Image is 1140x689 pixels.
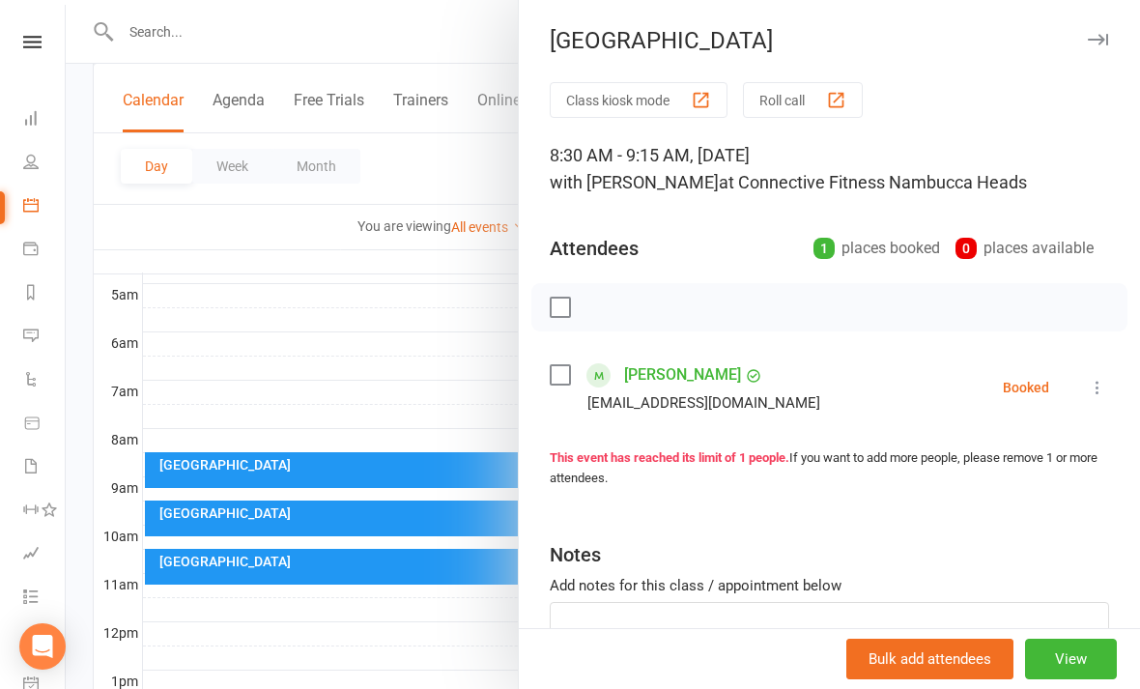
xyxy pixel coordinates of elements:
a: What's New [23,620,67,664]
a: Dashboard [23,99,67,142]
strong: This event has reached its limit of 1 people. [550,450,789,465]
a: Assessments [23,533,67,577]
div: Booked [1003,381,1049,394]
a: Payments [23,229,67,273]
button: Roll call [743,82,863,118]
div: 8:30 AM - 9:15 AM, [DATE] [550,142,1109,196]
a: Calendar [23,186,67,229]
a: People [23,142,67,186]
div: 0 [955,238,977,259]
div: Open Intercom Messenger [19,623,66,670]
a: Reports [23,273,67,316]
div: Attendees [550,235,639,262]
div: places available [955,235,1094,262]
button: Bulk add attendees [846,639,1013,679]
span: at Connective Fitness Nambucca Heads [719,172,1027,192]
div: 1 [813,238,835,259]
button: Class kiosk mode [550,82,727,118]
div: Add notes for this class / appointment below [550,574,1109,597]
div: places booked [813,235,940,262]
a: [PERSON_NAME] [624,359,741,390]
div: Notes [550,541,601,568]
a: Product Sales [23,403,67,446]
div: [EMAIL_ADDRESS][DOMAIN_NAME] [587,390,820,416]
div: [GEOGRAPHIC_DATA] [519,27,1140,54]
div: If you want to add more people, please remove 1 or more attendees. [550,448,1109,489]
button: View [1025,639,1117,679]
span: with [PERSON_NAME] [550,172,719,192]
